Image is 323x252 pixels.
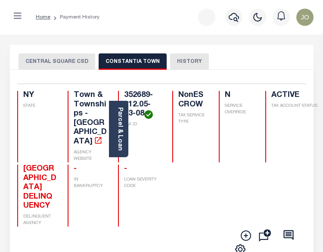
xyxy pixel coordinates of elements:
[117,107,123,151] a: Parcel & Loan
[124,165,127,173] span: -
[74,149,108,162] p: AGENCY WEBSITE
[50,13,99,21] li: Payment History
[225,103,255,116] p: SERVICE OVERRIDE
[19,53,95,70] button: CENTRAL SQUARE CSD
[99,53,167,70] button: CONSTANTIA TOWN
[178,112,208,125] p: TAX SERVICE TYPE
[170,53,209,70] button: HISTORY
[74,177,108,190] p: IN BANKRUPTCY
[124,91,162,119] h4: 352689-312.05-03-08
[23,165,56,210] span: [GEOGRAPHIC_DATA] DELINQUENCY
[74,165,77,173] span: -
[296,9,314,26] img: svg+xml;base64,PHN2ZyB4bWxucz0iaHR0cDovL3d3dy53My5vcmcvMjAwMC9zdmciIHBvaW50ZXItZXZlbnRzPSJub25lIi...
[23,214,57,227] p: DELINQUENT AGENCY
[36,15,50,20] a: Home
[23,91,57,100] h4: NY
[271,91,317,100] h4: ACTIVE
[225,91,255,100] h4: N
[23,103,57,109] p: STATE
[74,91,108,147] h4: Town & Townships - [GEOGRAPHIC_DATA]
[178,91,208,109] h4: NonESCROW
[124,121,162,128] p: TAX ID
[124,177,162,190] p: LOAN SEVERITY CODE
[271,103,317,109] p: TAX ACCOUNT STATUS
